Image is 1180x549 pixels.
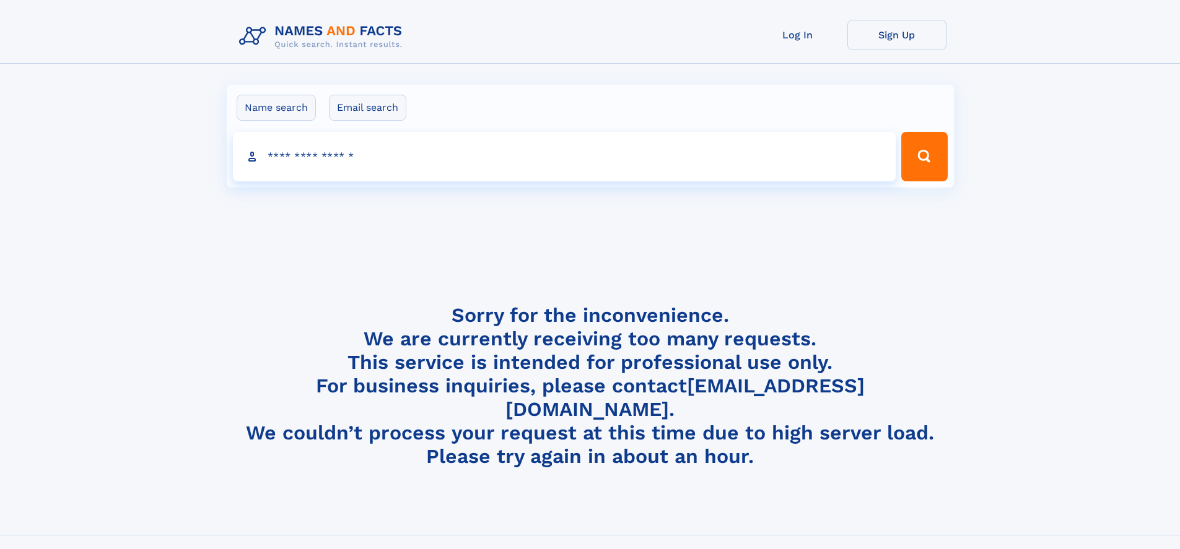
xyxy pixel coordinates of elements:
[234,303,946,469] h4: Sorry for the inconvenience. We are currently receiving too many requests. This service is intend...
[505,374,865,421] a: [EMAIL_ADDRESS][DOMAIN_NAME]
[901,132,947,181] button: Search Button
[237,95,316,121] label: Name search
[329,95,406,121] label: Email search
[234,20,413,53] img: Logo Names and Facts
[233,132,896,181] input: search input
[847,20,946,50] a: Sign Up
[748,20,847,50] a: Log In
